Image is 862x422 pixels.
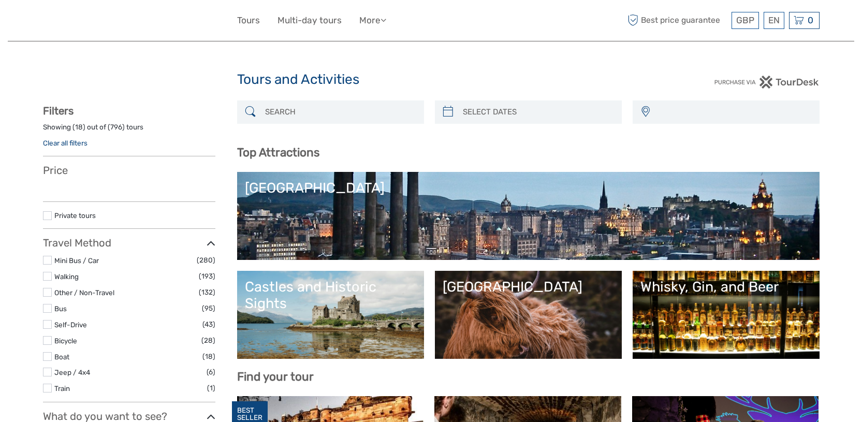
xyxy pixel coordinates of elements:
[54,321,87,329] a: Self-Drive
[459,103,617,121] input: SELECT DATES
[443,279,614,295] div: [GEOGRAPHIC_DATA]
[54,304,67,313] a: Bus
[237,370,314,384] b: Find your tour
[54,337,77,345] a: Bicycle
[43,105,74,117] strong: Filters
[202,318,215,330] span: (43)
[359,13,386,28] a: More
[806,15,815,25] span: 0
[714,76,819,89] img: PurchaseViaTourDesk.png
[736,15,754,25] span: GBP
[245,279,416,351] a: Castles and Historic Sights
[237,71,625,88] h1: Tours and Activities
[43,122,215,138] div: Showing ( ) out of ( ) tours
[197,254,215,266] span: (280)
[207,382,215,394] span: (1)
[43,139,87,147] a: Clear all filters
[207,366,215,378] span: (6)
[43,237,215,249] h3: Travel Method
[237,145,319,159] b: Top Attractions
[245,279,416,312] div: Castles and Historic Sights
[54,368,90,376] a: Jeep / 4x4
[237,13,260,28] a: Tours
[202,351,215,362] span: (18)
[625,12,729,29] span: Best price guarantee
[54,256,99,265] a: Mini Bus / Car
[54,272,79,281] a: Walking
[640,279,812,295] div: Whisky, Gin, and Beer
[199,270,215,282] span: (193)
[443,279,614,351] a: [GEOGRAPHIC_DATA]
[54,353,69,361] a: Boat
[640,279,812,351] a: Whisky, Gin, and Beer
[199,286,215,298] span: (132)
[245,180,812,252] a: [GEOGRAPHIC_DATA]
[202,302,215,314] span: (95)
[43,8,104,33] img: 2804-1f5e17ec-1f21-4f96-a74c-aa3779b4900a_logo_small.jpg
[277,13,342,28] a: Multi-day tours
[43,164,215,177] h3: Price
[764,12,784,29] div: EN
[54,288,114,297] a: Other / Non-Travel
[110,122,122,132] label: 796
[201,334,215,346] span: (28)
[54,211,96,220] a: Private tours
[54,384,70,392] a: Train
[245,180,812,196] div: [GEOGRAPHIC_DATA]
[75,122,83,132] label: 18
[261,103,419,121] input: SEARCH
